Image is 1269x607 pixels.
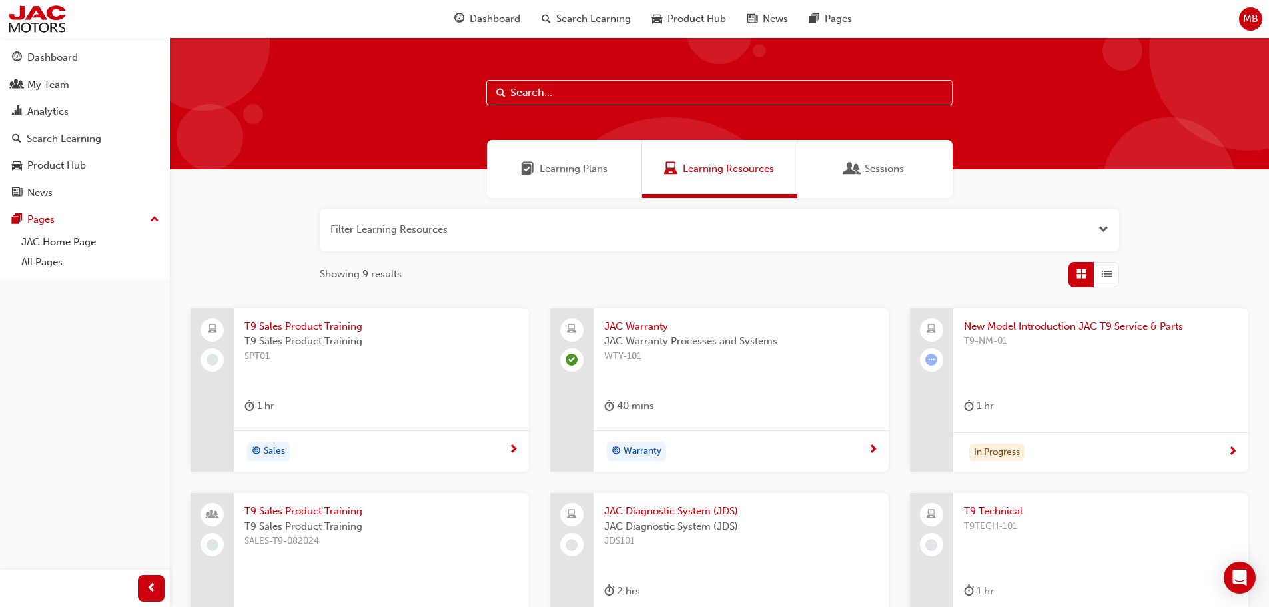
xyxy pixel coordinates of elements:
button: DashboardMy TeamAnalyticsSearch LearningProduct HubNews [5,43,165,207]
div: 1 hr [244,398,274,414]
a: SessionsSessions [797,140,953,198]
span: people-icon [12,79,22,91]
a: Learning ResourcesLearning Resources [642,140,797,198]
a: JAC WarrantyJAC Warranty Processes and SystemsWTY-101duration-icon 40 minstarget-iconWarranty [550,308,889,472]
span: Learning Plans [521,161,534,177]
span: guage-icon [12,52,22,64]
a: search-iconSearch Learning [531,5,641,33]
a: JAC Home Page [16,232,165,253]
span: laptop-icon [927,506,936,524]
div: Pages [27,212,55,227]
img: jac-portal [7,4,67,34]
a: Product Hub [5,153,165,178]
div: 40 mins [604,398,654,414]
span: Showing 9 results [320,267,402,282]
div: 1 hr [964,398,994,414]
button: MB [1239,7,1262,31]
span: laptop-icon [927,321,936,338]
span: laptop-icon [567,506,576,524]
div: Search Learning [27,131,101,147]
span: pages-icon [809,11,819,27]
a: All Pages [16,252,165,273]
span: pages-icon [12,214,22,226]
a: New Model Introduction JAC T9 Service & PartsT9-NM-01duration-icon 1 hrIn Progress [910,308,1248,472]
span: T9 Sales Product Training [244,504,518,519]
a: T9 Sales Product TrainingT9 Sales Product TrainingSPT01duration-icon 1 hrtarget-iconSales [191,308,529,472]
div: Dashboard [27,50,78,65]
span: Learning Plans [540,161,608,177]
span: Pages [825,11,852,27]
a: Learning PlansLearning Plans [487,140,642,198]
span: Sessions [865,161,904,177]
span: T9TECH-101 [964,519,1238,534]
div: 2 hrs [604,583,640,600]
a: pages-iconPages [799,5,863,33]
span: chart-icon [12,106,22,118]
span: next-icon [1228,446,1238,458]
span: T9-NM-01 [964,334,1238,349]
div: 1 hr [964,583,994,600]
span: duration-icon [604,583,614,600]
span: Sessions [846,161,859,177]
span: people-icon [208,506,217,524]
span: Grid [1076,267,1086,282]
span: prev-icon [147,580,157,597]
span: JDS101 [604,534,878,549]
a: news-iconNews [737,5,799,33]
span: next-icon [508,444,518,456]
a: Search Learning [5,127,165,151]
span: News [763,11,788,27]
span: Product Hub [667,11,726,27]
span: Search [496,85,506,101]
span: Learning Resources [683,161,774,177]
span: T9 Sales Product Training [244,334,518,349]
span: duration-icon [244,398,254,414]
span: MB [1243,11,1258,27]
span: JAC Diagnostic System (JDS) [604,504,878,519]
span: List [1102,267,1112,282]
a: My Team [5,73,165,97]
span: JAC Warranty Processes and Systems [604,334,878,349]
span: car-icon [652,11,662,27]
span: T9 Sales Product Training [244,319,518,334]
span: up-icon [150,211,159,229]
span: New Model Introduction JAC T9 Service & Parts [964,319,1238,334]
div: Product Hub [27,158,86,173]
span: T9 Sales Product Training [244,519,518,534]
span: duration-icon [964,398,974,414]
button: Pages [5,207,165,232]
a: car-iconProduct Hub [641,5,737,33]
span: learningRecordVerb_ATTEMPT-icon [925,354,937,366]
span: car-icon [12,160,22,172]
a: Analytics [5,99,165,124]
span: duration-icon [964,583,974,600]
a: News [5,181,165,205]
span: guage-icon [454,11,464,27]
span: learningRecordVerb_NONE-icon [925,539,937,551]
span: JAC Diagnostic System (JDS) [604,519,878,534]
button: Open the filter [1098,222,1108,237]
span: news-icon [747,11,757,27]
span: duration-icon [604,398,614,414]
span: WTY-101 [604,349,878,364]
span: laptop-icon [567,321,576,338]
span: Dashboard [470,11,520,27]
span: JAC Warranty [604,319,878,334]
span: next-icon [868,444,878,456]
span: Sales [264,444,285,459]
input: Search... [486,80,953,105]
span: search-icon [12,133,21,145]
div: Open Intercom Messenger [1224,562,1256,594]
span: target-icon [252,443,261,460]
span: T9 Technical [964,504,1238,519]
span: Warranty [624,444,661,459]
div: Analytics [27,104,69,119]
span: learningRecordVerb_NONE-icon [566,539,578,551]
span: learningRecordVerb_COMPLETE-icon [566,354,578,366]
a: Dashboard [5,45,165,70]
div: In Progress [969,444,1025,462]
span: learningRecordVerb_NONE-icon [207,539,218,551]
span: SPT01 [244,349,518,364]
